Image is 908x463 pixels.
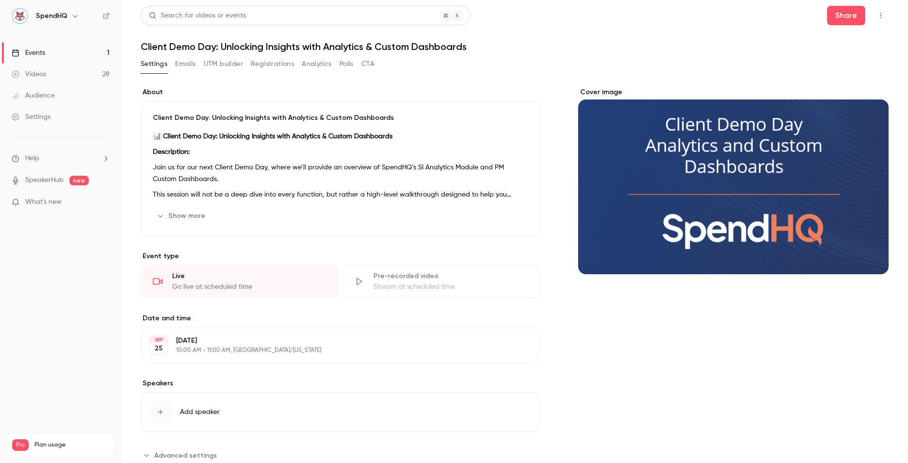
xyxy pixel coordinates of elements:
[373,282,527,292] div: Stream at scheduled time
[342,265,539,298] div: Pre-recorded videoStream at scheduled time
[12,69,46,79] div: Videos
[141,447,223,463] button: Advanced settings
[176,336,488,346] p: [DATE]
[180,407,220,417] span: Add speaker
[12,153,110,164] li: help-dropdown-opener
[153,162,527,185] p: Join us for our next Client Demo Day, where we’ll provide an overview of SpendHQ’s SI Analytics M...
[172,271,326,281] div: Live
[12,91,55,100] div: Audience
[12,112,50,122] div: Settings
[150,336,167,343] div: SEP
[141,379,539,388] label: Speakers
[155,344,162,353] p: 25
[12,439,29,451] span: Pro
[204,56,243,72] button: UTM builder
[34,441,109,449] span: Plan usage
[25,175,64,185] a: SpeakerHub
[141,265,338,298] div: LiveGo live at scheduled time
[251,56,294,72] button: Registrations
[141,87,539,97] label: About
[141,314,539,323] label: Date and time
[340,56,354,72] button: Polls
[25,153,39,164] span: Help
[578,87,889,97] label: Cover image
[153,149,190,155] strong: Description:
[153,208,211,224] button: Show more
[373,271,527,281] div: Pre-recorded video
[153,113,527,123] p: Client Demo Day: Unlocking Insights with Analytics & Custom Dashboards
[69,176,89,185] span: new
[141,251,539,261] p: Event type
[141,447,539,463] section: Advanced settings
[361,56,374,72] button: CTA
[149,11,246,21] div: Search for videos or events
[302,56,332,72] button: Analytics
[141,41,889,52] h1: Client Demo Day: Unlocking Insights with Analytics & Custom Dashboards
[172,282,326,292] div: Go live at scheduled time
[578,87,889,274] section: Cover image
[36,11,67,21] h6: SpendHQ
[141,392,539,432] button: Add speaker
[12,8,28,24] img: SpendHQ
[25,197,62,207] span: What's new
[827,6,865,25] button: Share
[12,48,45,58] div: Events
[141,56,167,72] button: Settings
[98,198,110,207] iframe: Noticeable Trigger
[154,450,217,461] span: Advanced settings
[153,133,392,140] strong: 📊 Client Demo Day: Unlocking Insights with Analytics & Custom Dashboards
[153,189,527,200] p: This session will not be a deep dive into every function, but rather a high-level walkthrough des...
[175,56,195,72] button: Emails
[176,347,488,354] p: 10:00 AM - 11:00 AM, [GEOGRAPHIC_DATA]/[US_STATE]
